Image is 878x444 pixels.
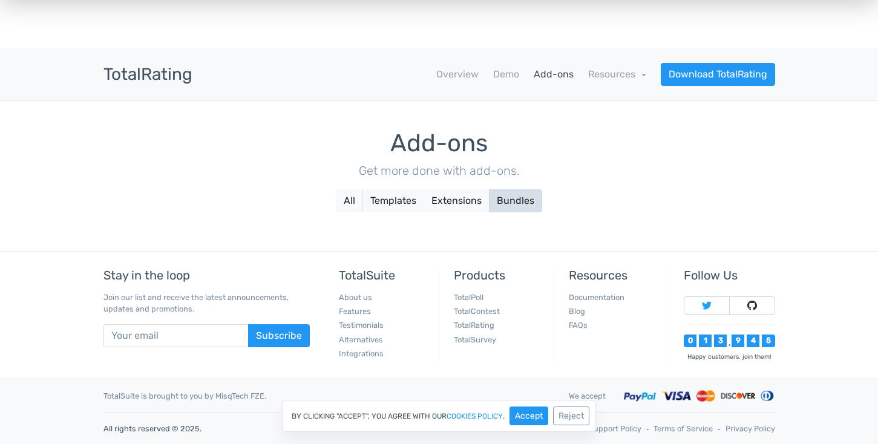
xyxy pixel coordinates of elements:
p: Get more done with add-ons. [103,162,775,180]
div: , [727,339,732,347]
div: 3 [714,335,727,347]
h5: TotalSuite [339,269,430,282]
button: Accept [509,406,548,425]
img: tab_domain_overview_orange.svg [33,70,42,80]
div: Happy customers, join them! [684,352,775,361]
div: 9 [732,335,744,347]
a: cookies policy [447,413,503,420]
h5: Resources [569,269,660,282]
a: Features [339,307,371,316]
button: Subscribe [248,324,310,347]
div: 0 [684,335,696,347]
a: About us [339,293,372,302]
h5: Stay in the loop [103,269,310,282]
div: Keywords by Traffic [134,71,204,79]
a: TotalContest [454,307,500,316]
a: Demo [493,67,519,82]
button: Templates [362,189,424,212]
div: 4 [747,335,759,347]
div: Domain: [DOMAIN_NAME] [31,31,133,41]
div: By clicking "Accept", you agree with our . [282,400,596,432]
a: Integrations [339,349,384,358]
h3: TotalRating [103,65,192,84]
a: Alternatives [339,335,383,344]
button: Bundles [489,189,542,212]
img: logo_orange.svg [19,19,29,29]
input: Your email [103,324,249,347]
img: Follow TotalSuite on Github [747,301,757,310]
button: Reject [553,406,589,425]
a: TotalPoll [454,293,483,302]
h1: Add-ons [103,130,775,157]
a: FAQs [569,321,588,330]
div: TotalSuite is brought to you by MisqTech FZE. [94,390,560,402]
div: Domain Overview [46,71,108,79]
a: Download TotalRating [661,63,775,86]
h5: Follow Us [684,269,775,282]
a: Resources [588,68,646,80]
div: 1 [699,335,712,347]
div: v 4.0.25 [34,19,59,29]
a: TotalRating [454,321,494,330]
h5: Products [454,269,545,282]
img: Follow TotalSuite on Twitter [702,301,712,310]
img: tab_keywords_by_traffic_grey.svg [120,70,130,80]
div: 5 [762,335,775,347]
img: Accepted payment methods [624,389,775,403]
button: Extensions [424,189,490,212]
a: Overview [436,67,479,82]
button: All [336,189,363,212]
a: Blog [569,307,585,316]
a: TotalSurvey [454,335,496,344]
a: Documentation [569,293,624,302]
img: website_grey.svg [19,31,29,41]
a: Add-ons [534,67,574,82]
a: Testimonials [339,321,384,330]
p: Join our list and receive the latest announcements, updates and promotions. [103,292,310,315]
div: We accept [560,390,615,402]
